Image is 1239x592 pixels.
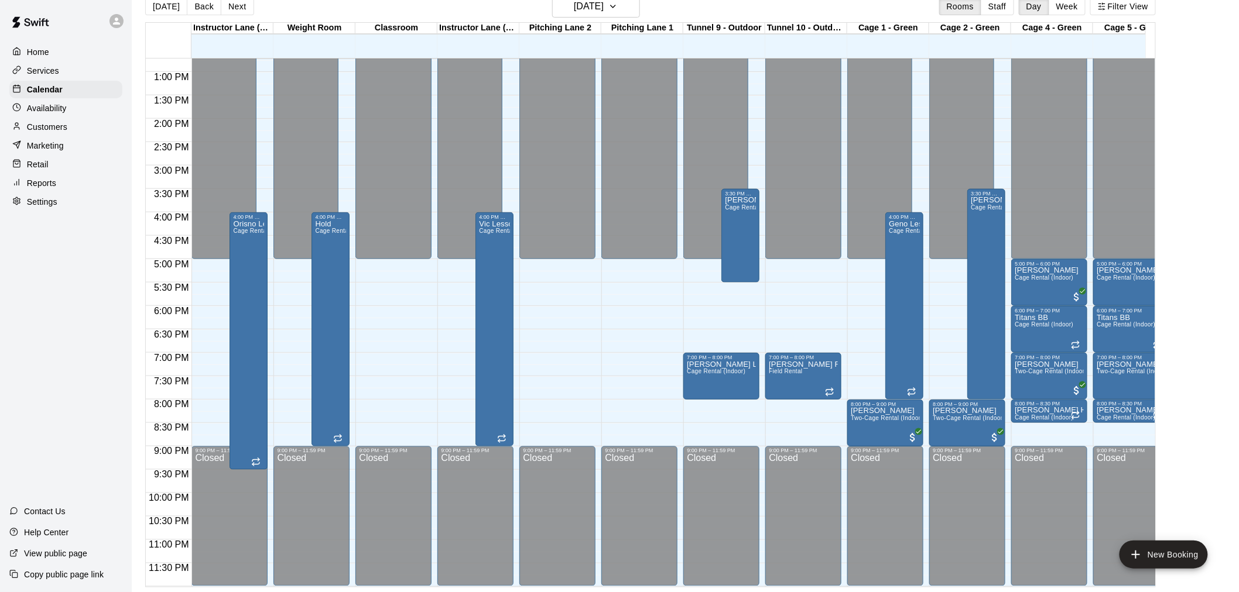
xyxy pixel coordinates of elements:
[1015,401,1084,407] div: 8:00 PM – 8:30 PM
[825,387,834,397] span: Recurring event
[1015,261,1084,267] div: 5:00 PM – 6:00 PM
[1011,400,1087,423] div: 8:00 PM – 8:30 PM: Steven Williams Hold
[191,446,268,586] div: 9:00 PM – 11:59 PM: Closed
[151,212,192,222] span: 4:00 PM
[27,65,59,77] p: Services
[27,196,57,208] p: Settings
[1153,340,1162,350] span: Recurring event
[1011,446,1087,586] div: 9:00 PM – 11:59 PM: Closed
[27,140,64,152] p: Marketing
[195,448,264,454] div: 9:00 PM – 11:59 PM
[683,446,759,586] div: 9:00 PM – 11:59 PM: Closed
[933,415,1005,421] span: Two-Cage Rental (Indoor)
[195,454,264,590] div: Closed
[1097,308,1166,314] div: 6:00 PM – 7:00 PM
[9,156,122,173] a: Retail
[1153,291,1165,303] span: All customers have paid
[519,446,595,586] div: 9:00 PM – 11:59 PM: Closed
[907,432,919,443] span: All customers have paid
[1120,541,1208,569] button: add
[1015,354,1084,360] div: 7:00 PM – 8:00 PM
[687,354,756,360] div: 7:00 PM – 8:00 PM
[1093,353,1169,400] div: 7:00 PM – 8:00 PM: Jessica Gosney
[687,368,745,374] span: Cage Rental (Indoor)
[1097,401,1166,407] div: 8:00 PM – 8:30 PM
[151,259,192,269] span: 5:00 PM
[1093,23,1175,34] div: Cage 5 - Green
[146,493,191,503] span: 10:00 PM
[769,368,802,374] span: Field Rental
[885,212,923,400] div: 4:00 PM – 8:00 PM: Geno Lessons
[725,204,813,211] span: Cage Rental (Outdoor Covered)
[1011,259,1087,306] div: 5:00 PM – 6:00 PM: Derek Alarcon
[605,454,674,590] div: Closed
[769,354,838,360] div: 7:00 PM – 8:00 PM
[146,540,191,550] span: 11:00 PM
[1015,321,1073,328] span: Cage Rental (Indoor)
[151,376,192,386] span: 7:30 PM
[441,454,510,590] div: Closed
[769,454,838,590] div: Closed
[1097,415,1155,421] span: Cage Rental (Indoor)
[277,448,346,454] div: 9:00 PM – 11:59 PM
[233,228,292,234] span: Cage Rental (Indoor)
[146,517,191,526] span: 10:30 PM
[523,448,592,454] div: 9:00 PM – 11:59 PM
[765,23,847,34] div: Tunnel 10 - Outdoor
[1071,385,1083,397] span: All customers have paid
[312,212,350,446] div: 4:00 PM – 9:00 PM: Hold
[333,434,343,443] span: Recurring event
[1015,274,1073,281] span: Cage Rental (Indoor)
[151,119,192,129] span: 2:00 PM
[24,505,66,517] p: Contact Us
[151,95,192,105] span: 1:30 PM
[989,432,1001,443] span: All customers have paid
[9,43,122,61] div: Home
[1093,306,1169,353] div: 6:00 PM – 7:00 PM: Titans BB
[9,81,122,98] a: Calendar
[1097,454,1166,590] div: Closed
[1011,353,1087,400] div: 7:00 PM – 8:00 PM: Jessica Gosney
[889,214,920,220] div: 4:00 PM – 8:00 PM
[151,236,192,246] span: 4:30 PM
[273,446,350,586] div: 9:00 PM – 11:59 PM: Closed
[847,400,923,446] div: 8:00 PM – 9:00 PM: Jessica Gosney
[933,401,1002,407] div: 8:00 PM – 9:00 PM
[9,193,122,211] a: Settings
[765,353,841,400] div: 7:00 PM – 8:00 PM: Steve Williman Regulators
[1015,448,1084,454] div: 9:00 PM – 11:59 PM
[1015,415,1073,421] span: Cage Rental (Indoor)
[1097,368,1169,374] span: Two-Cage Rental (Indoor)
[851,401,920,407] div: 8:00 PM – 9:00 PM
[967,189,1005,400] div: 3:30 PM – 8:00 PM: Jalal lessons
[479,214,510,220] div: 4:00 PM – 9:00 PM
[9,99,122,117] div: Availability
[687,454,756,590] div: Closed
[851,415,923,421] span: Two-Cage Rental (Indoor)
[151,446,192,456] span: 9:00 PM
[929,23,1011,34] div: Cage 2 - Green
[24,548,87,559] p: View public page
[359,454,428,590] div: Closed
[721,189,759,283] div: 3:30 PM – 5:30 PM: Jalal Lessons
[1097,448,1166,454] div: 9:00 PM – 11:59 PM
[24,569,104,580] p: Copy public page link
[355,23,437,34] div: Classroom
[191,23,273,34] div: Instructor Lane (Cage 3) - Green
[9,174,122,192] a: Reports
[1015,308,1084,314] div: 6:00 PM – 7:00 PM
[277,454,346,590] div: Closed
[315,214,346,220] div: 4:00 PM – 9:00 PM
[601,446,677,586] div: 9:00 PM – 11:59 PM: Closed
[27,177,56,189] p: Reports
[687,448,756,454] div: 9:00 PM – 11:59 PM
[151,423,192,433] span: 8:30 PM
[151,189,192,199] span: 3:30 PM
[605,448,674,454] div: 9:00 PM – 11:59 PM
[27,121,67,133] p: Customers
[519,23,601,34] div: Pitching Lane 2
